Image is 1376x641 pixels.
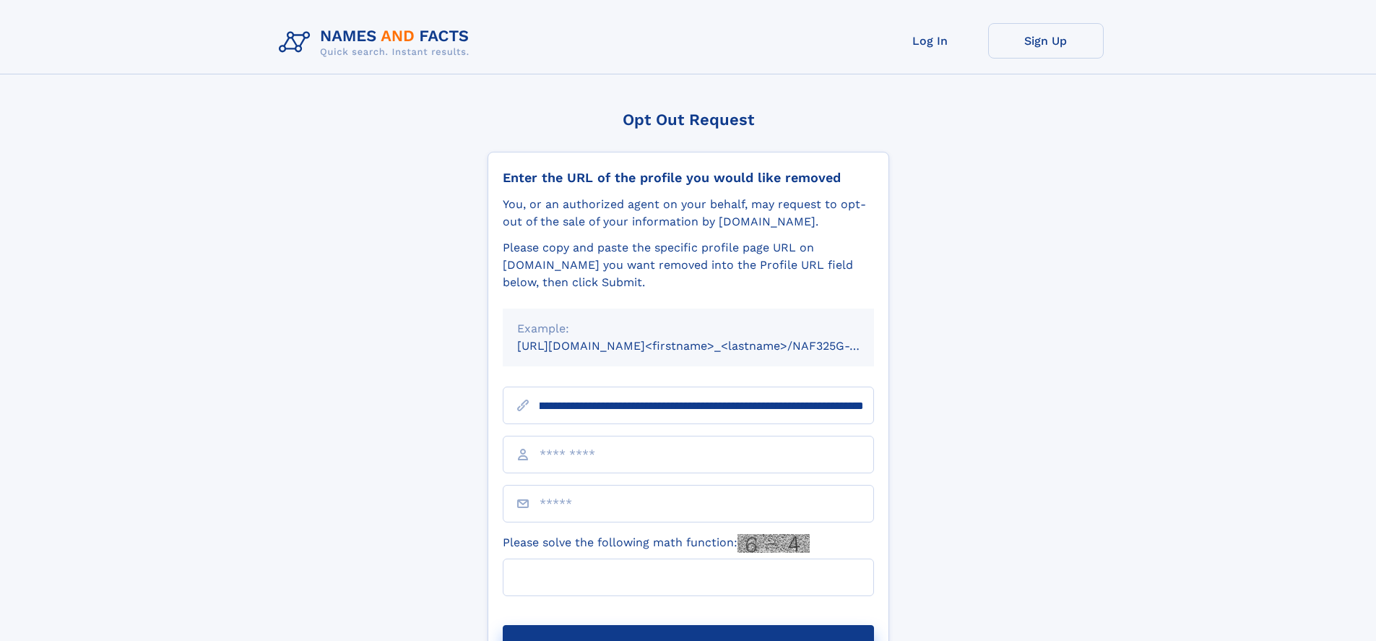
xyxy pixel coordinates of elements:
[488,111,889,129] div: Opt Out Request
[503,534,810,553] label: Please solve the following math function:
[873,23,988,59] a: Log In
[503,170,874,186] div: Enter the URL of the profile you would like removed
[273,23,481,62] img: Logo Names and Facts
[503,239,874,291] div: Please copy and paste the specific profile page URL on [DOMAIN_NAME] you want removed into the Pr...
[517,320,860,337] div: Example:
[988,23,1104,59] a: Sign Up
[517,339,901,353] small: [URL][DOMAIN_NAME]<firstname>_<lastname>/NAF325G-xxxxxxxx
[503,196,874,231] div: You, or an authorized agent on your behalf, may request to opt-out of the sale of your informatio...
